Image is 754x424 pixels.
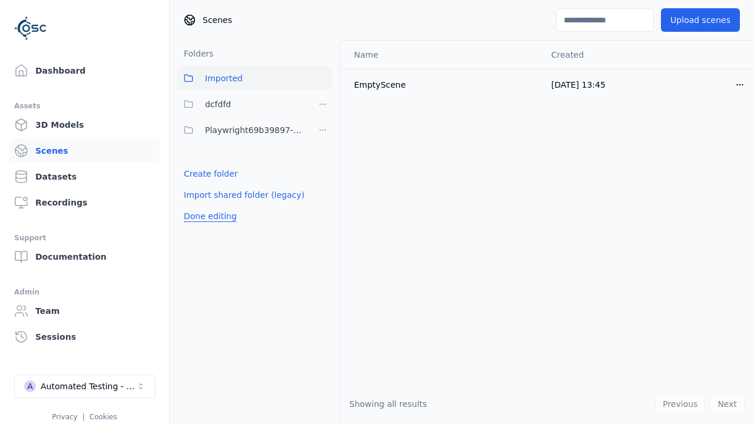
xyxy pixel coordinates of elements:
a: 3D Models [9,113,160,137]
th: Name [340,41,542,69]
a: Recordings [9,191,160,214]
a: Documentation [9,245,160,269]
button: Playwright69b39897-5494-434b-abd4-1d65ee7a89e0 [177,118,306,142]
button: Select a workspace [14,375,156,398]
button: Create folder [177,163,245,184]
a: Sessions [9,325,160,349]
span: [DATE] 13:45 [551,80,606,90]
span: | [82,413,85,421]
button: dcfdfd [177,92,306,116]
img: Logo [14,12,47,45]
span: Playwright69b39897-5494-434b-abd4-1d65ee7a89e0 [205,123,306,137]
a: Dashboard [9,59,160,82]
div: Support [14,231,155,245]
a: Cookies [90,413,117,421]
a: Import shared folder (legacy) [184,189,305,201]
a: Scenes [9,139,160,163]
button: Done editing [177,206,244,227]
div: Admin [14,285,155,299]
div: EmptyScene [354,79,533,91]
a: Team [9,299,160,323]
span: Imported [205,71,243,85]
span: Showing all results [349,399,427,409]
a: Datasets [9,165,160,188]
span: Scenes [203,14,232,26]
button: Upload scenes [661,8,740,32]
h3: Folders [177,48,214,59]
th: Created [542,41,726,69]
div: Automated Testing - Playwright [41,380,136,392]
button: Imported [177,67,332,90]
div: Assets [14,99,155,113]
span: dcfdfd [205,97,231,111]
div: A [24,380,36,392]
a: Create folder [184,168,238,180]
button: Import shared folder (legacy) [177,184,312,206]
a: Privacy [52,413,77,421]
